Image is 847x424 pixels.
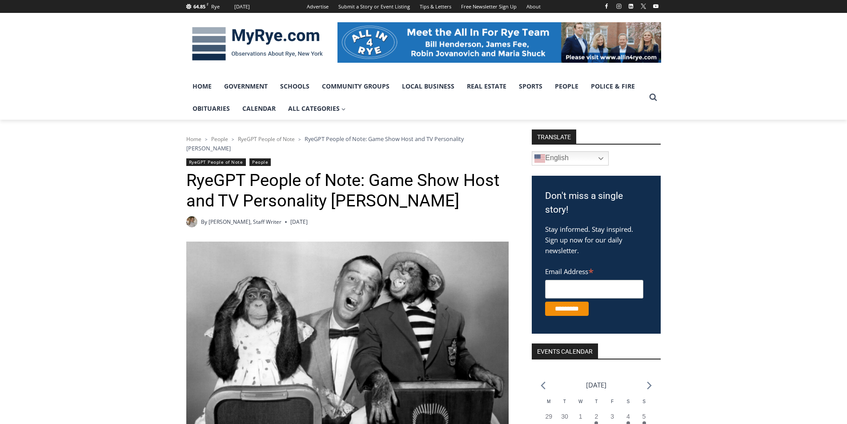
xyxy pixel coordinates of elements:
span: All Categories [288,104,346,113]
div: Thursday [589,398,605,412]
a: Instagram [614,1,624,12]
a: Obituaries [186,97,236,120]
a: [PERSON_NAME], Staff Writer [209,218,281,226]
span: > [205,136,208,142]
a: Sports [513,75,549,97]
span: M [547,399,550,404]
div: [DATE] [234,3,250,11]
span: W [578,399,582,404]
li: [DATE] [586,379,606,391]
a: Previous month [541,381,546,390]
img: en [534,153,545,164]
div: Rye [211,3,220,11]
time: 29 [545,413,552,420]
a: Calendar [236,97,282,120]
nav: Primary Navigation [186,75,645,120]
a: RyeGPT People of Note [238,135,295,143]
time: 30 [561,413,568,420]
a: Linkedin [626,1,636,12]
a: Schools [274,75,316,97]
img: All in for Rye [337,22,661,62]
h1: RyeGPT People of Note: Game Show Host and TV Personality [PERSON_NAME] [186,170,509,211]
span: T [563,399,566,404]
a: Next month [647,381,652,390]
nav: Breadcrumbs [186,134,509,153]
time: 2 [594,413,598,420]
a: English [532,151,609,166]
span: By [201,218,207,226]
img: MyRye.com [186,21,329,67]
div: Sunday [636,398,652,412]
h3: Don't miss a single story! [545,189,647,217]
h2: Events Calendar [532,343,598,359]
span: > [232,136,234,142]
img: (PHOTO: MyRye.com Summer 2023 intern Beatrice Larzul.) [186,216,197,227]
a: Police & Fire [585,75,641,97]
strong: TRANSLATE [532,129,576,144]
a: People [249,158,271,166]
div: Friday [604,398,620,412]
time: 3 [610,413,614,420]
span: T [595,399,598,404]
a: People [549,75,585,97]
a: Local Business [396,75,461,97]
a: Government [218,75,274,97]
a: X [638,1,649,12]
time: [DATE] [290,218,308,226]
span: F [611,399,614,404]
span: S [626,399,630,404]
a: Community Groups [316,75,396,97]
label: Email Address [545,262,643,279]
a: People [211,135,228,143]
span: S [642,399,646,404]
a: Facebook [601,1,612,12]
a: YouTube [650,1,661,12]
span: > [298,136,301,142]
a: Real Estate [461,75,513,97]
time: 1 [579,413,582,420]
a: RyeGPT People of Note [186,158,246,166]
a: Author image [186,216,197,227]
a: Home [186,75,218,97]
span: 64.85 [193,3,205,10]
div: Wednesday [573,398,589,412]
p: Stay informed. Stay inspired. Sign up now for our daily newsletter. [545,224,647,256]
span: F [207,2,209,7]
a: Home [186,135,201,143]
button: View Search Form [645,89,661,105]
div: Saturday [620,398,636,412]
span: RyeGPT People of Note: Game Show Host and TV Personality [PERSON_NAME] [186,135,464,152]
div: Tuesday [557,398,573,412]
time: 5 [642,413,646,420]
div: Monday [541,398,557,412]
a: All Categories [282,97,352,120]
time: 4 [626,413,630,420]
